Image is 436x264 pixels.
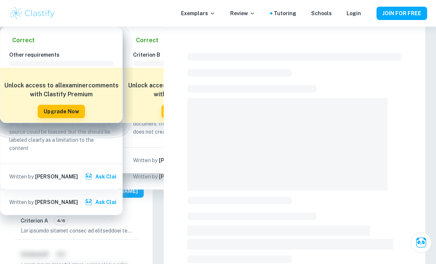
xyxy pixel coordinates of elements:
button: Upgrade Now [38,105,85,118]
h6: Criterion A [21,217,48,225]
h6: Other requirements [9,51,119,59]
a: Login [347,9,361,17]
p: Written by [133,156,157,164]
h6: Criterion B [133,51,243,59]
button: Ask Clai [84,196,119,209]
button: View full profile [79,175,83,178]
button: Ask Clai [84,170,119,183]
a: Schools [311,9,332,17]
p: Review [230,9,255,17]
p: Lor ipsumdo sitamet consec ad elitseddoei tem incididu utlabore etd mag aliquaenim adminimveniam:... [21,227,132,235]
img: clai.svg [85,173,92,180]
h6: [PERSON_NAME] [159,156,202,164]
img: Clastify logo [9,6,56,21]
a: Tutoring [274,9,296,17]
h6: Correct [12,36,35,45]
button: Ask Clai [411,232,432,253]
h6: [PERSON_NAME] [35,198,78,206]
button: View full profile [79,200,83,204]
h6: Unlock access to all examiner comments with Clastify Premium [128,81,242,99]
p: Exemplars [181,9,215,17]
p: Written by [9,173,34,181]
h6: [PERSON_NAME] [159,173,202,181]
p: Written by [9,198,34,206]
span: 4/6 [54,217,68,224]
button: Upgrade Now [161,105,209,118]
h6: Correct [136,36,159,45]
button: JOIN FOR FREE [377,7,427,20]
img: clai.svg [85,198,92,206]
h6: Unlock access to all examiner comments with Clastify Premium [4,81,119,99]
h6: [PERSON_NAME] [35,173,78,181]
button: Help and Feedback [367,11,371,15]
p: The student is advised to also present a limitation of the content here. The student does say tha... [9,103,113,152]
p: Written by [133,173,157,181]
